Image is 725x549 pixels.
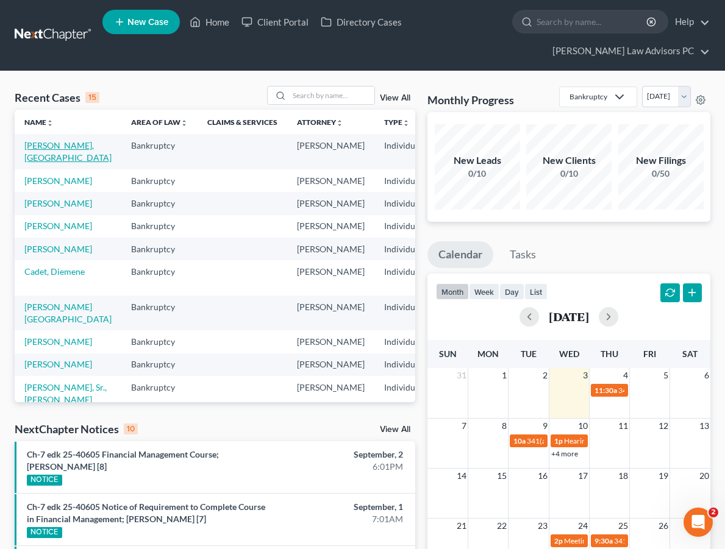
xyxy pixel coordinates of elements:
td: Individual [374,238,432,260]
td: Bankruptcy [121,169,198,192]
td: [PERSON_NAME] [287,330,374,353]
span: 2 [709,508,718,517]
a: Client Portal [235,11,315,33]
span: 341(a) meeting for [PERSON_NAME] & [PERSON_NAME] [527,436,709,445]
td: Individual [374,215,432,238]
span: 5 [662,368,670,383]
a: Attorneyunfold_more [297,118,343,127]
a: [PERSON_NAME], [GEOGRAPHIC_DATA] [24,140,112,163]
th: Claims & Services [198,110,287,134]
input: Search by name... [537,10,648,33]
span: 8 [501,419,508,433]
a: +4 more [551,449,578,458]
td: Individual [374,192,432,214]
span: Sat [682,349,698,359]
a: Area of Lawunfold_more [131,118,188,127]
a: [PERSON_NAME] Law Advisors PC [546,40,710,62]
button: month [436,283,469,300]
button: week [469,283,499,300]
span: Wed [559,349,579,359]
td: Individual [374,134,432,169]
span: 10a [513,436,526,445]
i: unfold_more [180,119,188,127]
div: 6:01PM [286,461,403,473]
div: 7:01AM [286,513,403,525]
i: unfold_more [402,119,410,127]
span: 24 [577,519,589,533]
a: Cadet, Diemene [24,266,85,277]
a: Ch-7 edk 25-40605 Notice of Requirement to Complete Course in Financial Management; [PERSON_NAME]... [27,501,265,524]
td: Bankruptcy [121,134,198,169]
i: unfold_more [46,119,54,127]
span: New Case [127,18,168,27]
span: 17 [577,469,589,483]
div: September, 1 [286,501,403,513]
span: 31 [455,368,468,383]
span: 21 [455,519,468,533]
span: 11:30a [595,386,617,395]
span: 10 [577,419,589,433]
td: [PERSON_NAME] [287,376,374,411]
span: Sun [439,349,457,359]
td: [PERSON_NAME] [287,296,374,330]
a: Directory Cases [315,11,408,33]
span: 22 [496,519,508,533]
a: [PERSON_NAME] [24,336,92,347]
span: 9 [541,419,549,433]
div: New Filings [618,154,704,168]
i: unfold_more [336,119,343,127]
td: [PERSON_NAME] [287,192,374,214]
td: Bankruptcy [121,215,198,238]
div: 0/50 [618,168,704,180]
span: 19 [657,469,670,483]
a: Help [669,11,710,33]
div: 10 [124,423,138,434]
div: NOTICE [27,527,62,538]
a: [PERSON_NAME] [24,198,92,208]
span: Hearing for [PERSON_NAME] [564,436,659,445]
div: NOTICE [27,475,62,486]
button: list [524,283,548,300]
a: View All [380,94,410,102]
div: 0/10 [526,168,612,180]
div: Recent Cases [15,90,99,105]
span: 6 [703,368,710,383]
td: Bankruptcy [121,296,198,330]
button: day [499,283,524,300]
span: 11 [617,419,629,433]
td: Bankruptcy [121,330,198,353]
span: Thu [601,349,618,359]
span: 2 [541,368,549,383]
div: Bankruptcy [570,91,607,102]
span: 14 [455,469,468,483]
td: [PERSON_NAME] [287,238,374,260]
a: Home [184,11,235,33]
td: [PERSON_NAME] [287,215,374,238]
a: [PERSON_NAME] [24,244,92,254]
span: 2p [554,536,563,545]
span: 1 [501,368,508,383]
span: 15 [496,469,508,483]
div: 0/10 [435,168,520,180]
td: Bankruptcy [121,260,198,295]
td: Bankruptcy [121,376,198,411]
a: [PERSON_NAME] [24,175,92,186]
td: [PERSON_NAME] [287,260,374,295]
div: New Clients [526,154,612,168]
span: 9:30a [595,536,613,545]
span: 23 [537,519,549,533]
a: Typeunfold_more [384,118,410,127]
td: [PERSON_NAME] [287,169,374,192]
span: 13 [698,419,710,433]
span: 16 [537,469,549,483]
span: 4 [622,368,629,383]
td: Individual [374,169,432,192]
a: Ch-7 edk 25-40605 Financial Management Course; [PERSON_NAME] [8] [27,449,219,472]
td: Individual [374,260,432,295]
td: Bankruptcy [121,353,198,376]
span: 3 [582,368,589,383]
a: [PERSON_NAME], Sr., [PERSON_NAME] [24,382,107,405]
span: Tue [521,349,537,359]
span: 26 [657,519,670,533]
h2: [DATE] [549,310,589,323]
